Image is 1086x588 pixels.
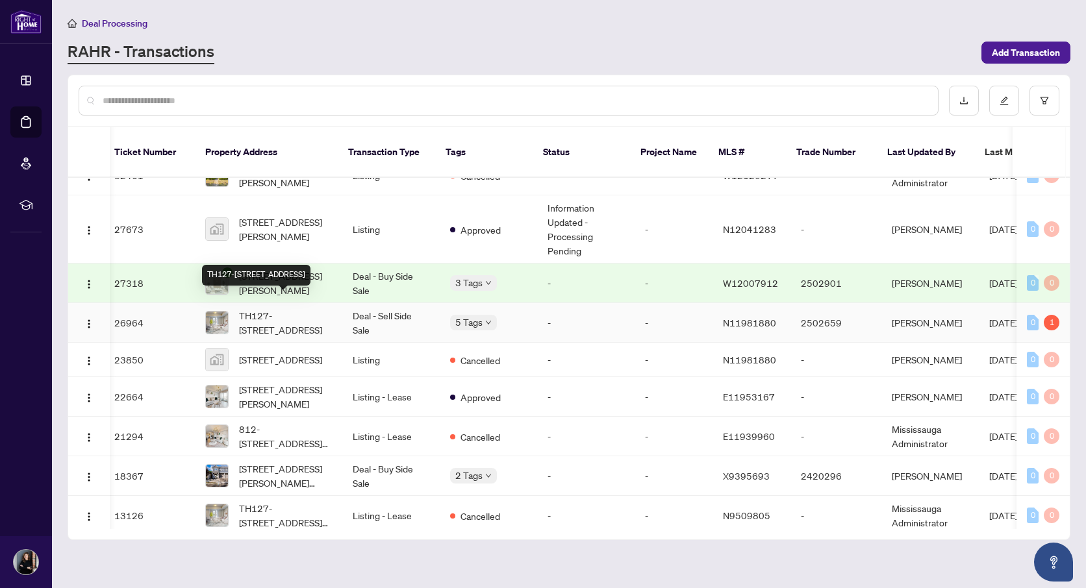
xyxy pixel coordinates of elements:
[455,315,483,330] span: 5 Tags
[635,417,713,456] td: -
[104,496,195,535] td: 13126
[104,456,195,496] td: 18367
[239,422,332,450] span: 812-[STREET_ADDRESS][PERSON_NAME]
[708,127,786,178] th: MLS #
[537,343,635,377] td: -
[206,349,228,371] img: thumbnail-img
[881,496,979,535] td: Mississauga Administrator
[790,496,881,535] td: -
[723,470,770,482] span: X9395693
[206,312,228,334] img: thumbnail-img
[239,352,322,367] span: [STREET_ADDRESS]
[635,456,713,496] td: -
[455,275,483,290] span: 3 Tags
[342,417,440,456] td: Listing - Lease
[104,263,195,303] td: 27318
[989,509,1018,521] span: [DATE]
[537,195,635,263] td: Information Updated - Processing Pending
[461,223,501,237] span: Approved
[786,127,877,178] th: Trade Number
[881,303,979,343] td: [PERSON_NAME]
[989,470,1018,482] span: [DATE]
[202,265,310,286] div: TH127-[STREET_ADDRESS]
[537,263,635,303] td: -
[1044,428,1059,444] div: 0
[84,432,94,443] img: Logo
[1044,275,1059,291] div: 0
[1000,96,1009,105] span: edit
[635,377,713,417] td: -
[342,377,440,417] td: Listing - Lease
[1029,86,1059,116] button: filter
[533,127,630,178] th: Status
[14,550,38,574] img: Profile Icon
[635,195,713,263] td: -
[723,277,778,289] span: W12007912
[1044,389,1059,404] div: 0
[338,127,435,178] th: Transaction Type
[985,145,1064,159] span: Last Modified Date
[104,303,195,343] td: 26964
[206,386,228,408] img: thumbnail-img
[342,496,440,535] td: Listing - Lease
[1027,315,1039,330] div: 0
[1044,352,1059,367] div: 0
[84,472,94,482] img: Logo
[1027,428,1039,444] div: 0
[342,343,440,377] td: Listing
[881,263,979,303] td: [PERSON_NAME]
[79,219,99,239] button: Logo
[723,430,775,442] span: E11939960
[79,505,99,526] button: Logo
[881,417,979,456] td: Mississauga Administrator
[1027,221,1039,237] div: 0
[342,456,440,496] td: Deal - Buy Side Sale
[537,377,635,417] td: -
[104,377,195,417] td: 22664
[992,42,1060,63] span: Add Transaction
[84,393,94,403] img: Logo
[635,343,713,377] td: -
[342,195,440,263] td: Listing
[1027,352,1039,367] div: 0
[84,511,94,522] img: Logo
[435,127,533,178] th: Tags
[723,391,775,402] span: E11953167
[981,42,1070,64] button: Add Transaction
[723,223,776,235] span: N12041283
[1027,275,1039,291] div: 0
[989,277,1018,289] span: [DATE]
[989,354,1018,365] span: [DATE]
[68,19,77,28] span: home
[881,195,979,263] td: [PERSON_NAME]
[239,215,332,243] span: [STREET_ADDRESS][PERSON_NAME]
[790,377,881,417] td: -
[84,279,94,289] img: Logo
[461,430,500,444] span: Cancelled
[630,127,708,178] th: Project Name
[723,509,770,521] span: N9509805
[239,308,332,337] span: TH127-[STREET_ADDRESS]
[82,18,147,29] span: Deal Processing
[1044,468,1059,484] div: 0
[989,223,1018,235] span: [DATE]
[461,390,501,404] span: Approved
[68,41,214,64] a: RAHR - Transactions
[206,504,228,526] img: thumbnail-img
[635,496,713,535] td: -
[342,303,440,343] td: Deal - Sell Side Sale
[342,263,440,303] td: Deal - Buy Side Sale
[537,303,635,343] td: -
[104,343,195,377] td: 23850
[84,356,94,366] img: Logo
[1034,543,1073,582] button: Open asap
[461,353,500,367] span: Cancelled
[790,303,881,343] td: 2502659
[84,225,94,236] img: Logo
[537,456,635,496] td: -
[537,417,635,456] td: -
[1027,389,1039,404] div: 0
[461,509,500,523] span: Cancelled
[239,382,332,411] span: [STREET_ADDRESS][PERSON_NAME]
[635,303,713,343] td: -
